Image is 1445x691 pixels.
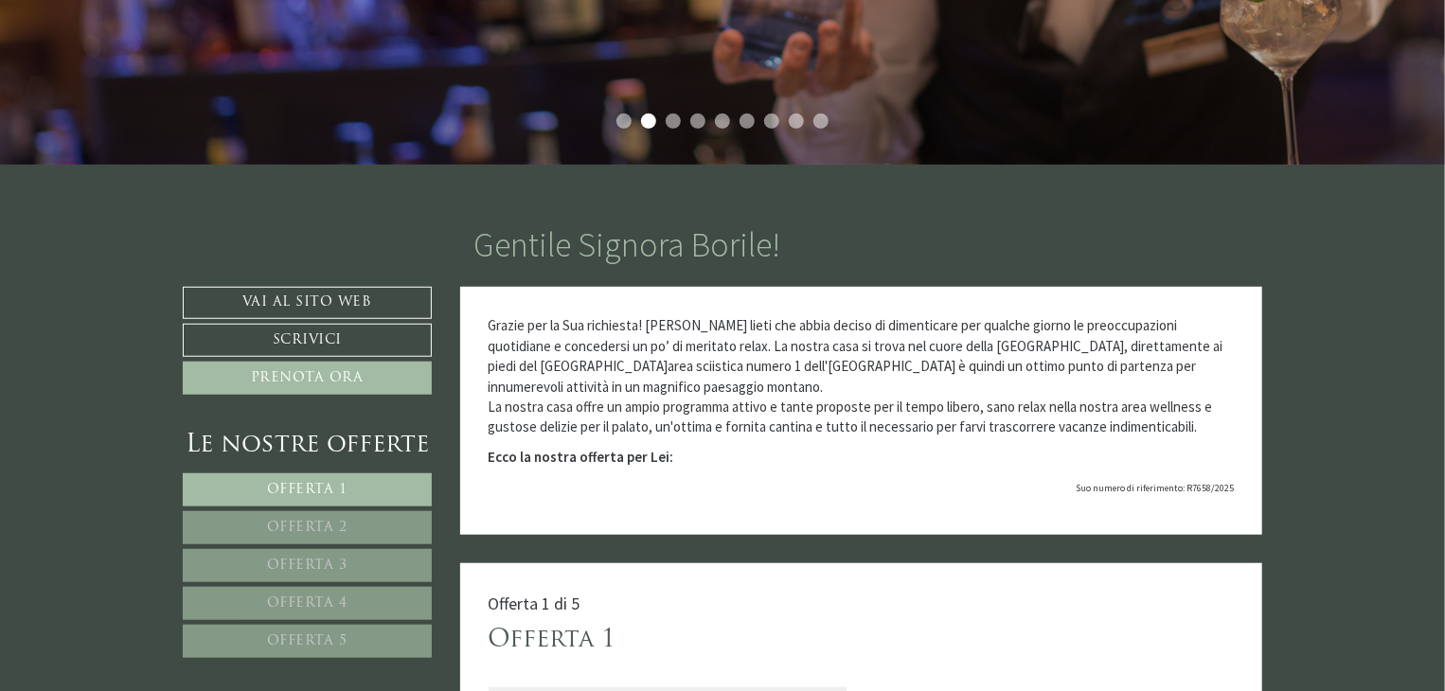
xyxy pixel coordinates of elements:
strong: Ecco la nostra offerta per Lei: [489,448,674,466]
span: Offerta 2 [267,521,348,535]
span: Suo numero di riferimento: R7658/2025 [1076,482,1234,494]
small: 14:33 [28,88,251,100]
a: Vai al sito web [183,287,432,319]
h1: Gentile Signora Borile! [474,226,781,264]
span: Offerta 1 [267,483,348,497]
div: Montis – Active Nature Spa [28,54,251,68]
span: Offerta 1 di 5 [489,593,580,614]
div: Offerta 1 [489,623,616,658]
div: [DATE] [342,14,405,44]
a: Prenota ora [183,362,432,395]
div: Buon giorno, come possiamo aiutarla? [14,50,260,104]
span: Offerta 3 [267,558,348,573]
a: Scrivici [183,324,432,357]
span: Offerta 4 [267,596,348,611]
span: Offerta 5 [267,634,348,648]
p: Grazie per la Sua richiesta! [PERSON_NAME] lieti che abbia deciso di dimenticare per qualche gior... [489,315,1235,437]
div: Le nostre offerte [183,428,432,463]
button: Invia [643,499,747,532]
